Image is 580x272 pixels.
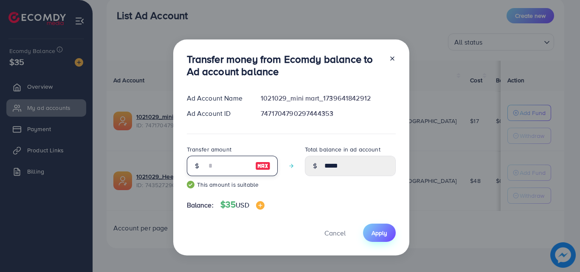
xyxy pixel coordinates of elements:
[363,224,396,242] button: Apply
[180,109,254,118] div: Ad Account ID
[180,93,254,103] div: Ad Account Name
[187,200,214,210] span: Balance:
[236,200,249,210] span: USD
[220,199,265,210] h4: $35
[254,93,402,103] div: 1021029_mini mart_1739641842912
[324,228,346,238] span: Cancel
[314,224,356,242] button: Cancel
[256,201,265,210] img: image
[305,145,380,154] label: Total balance in ad account
[187,181,194,188] img: guide
[372,229,387,237] span: Apply
[254,109,402,118] div: 7471704790297444353
[187,53,382,78] h3: Transfer money from Ecomdy balance to Ad account balance
[187,145,231,154] label: Transfer amount
[187,180,278,189] small: This amount is suitable
[255,161,270,171] img: image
